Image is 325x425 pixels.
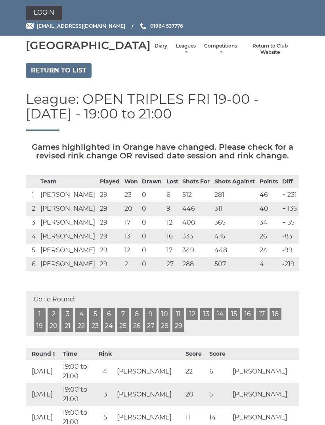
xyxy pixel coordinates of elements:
[95,360,115,383] td: 4
[164,188,181,202] td: 6
[75,320,87,332] a: 22
[115,383,184,406] td: [PERSON_NAME]
[140,243,164,257] td: 0
[280,243,299,257] td: -99
[26,22,125,30] a: Email [EMAIL_ADDRESS][DOMAIN_NAME]
[155,43,167,50] a: Diary
[98,215,122,229] td: 29
[140,215,164,229] td: 0
[180,229,212,243] td: 333
[212,202,258,215] td: 311
[164,229,181,243] td: 16
[258,188,280,202] td: 46
[140,23,146,29] img: Phone us
[75,308,87,320] a: 4
[26,229,38,243] td: 4
[212,257,258,271] td: 507
[122,215,140,229] td: 17
[38,215,98,229] td: [PERSON_NAME]
[139,22,183,30] a: Phone us 01964 537776
[258,243,280,257] td: 24
[26,243,38,257] td: 5
[280,215,299,229] td: + 35
[140,257,164,271] td: 0
[117,320,129,332] a: 25
[207,348,231,360] th: Score
[26,23,34,29] img: Email
[26,215,38,229] td: 3
[280,175,299,188] th: Diff
[38,202,98,215] td: [PERSON_NAME]
[164,202,181,215] td: 9
[207,360,231,383] td: 6
[280,202,299,215] td: + 135
[164,243,181,257] td: 17
[140,202,164,215] td: 0
[245,43,295,56] a: Return to Club Website
[184,383,207,406] td: 20
[258,202,280,215] td: 40
[186,308,198,320] a: 12
[122,257,140,271] td: 2
[212,229,258,243] td: 416
[122,202,140,215] td: 20
[231,360,299,383] td: [PERSON_NAME]
[26,291,299,336] div: Go to Round:
[159,320,170,332] a: 28
[26,257,38,271] td: 6
[26,348,61,360] th: Round 1
[26,92,299,131] h1: League: OPEN TRIPLES FRI 19-00 - [DATE] - 19:00 to 21:00
[38,229,98,243] td: [PERSON_NAME]
[258,229,280,243] td: 26
[98,229,122,243] td: 29
[37,23,125,29] span: [EMAIL_ADDRESS][DOMAIN_NAME]
[280,257,299,271] td: -219
[26,360,61,383] td: [DATE]
[280,188,299,202] td: + 231
[95,348,115,360] th: Rink
[200,308,212,320] a: 13
[26,202,38,215] td: 2
[98,257,122,271] td: 29
[140,175,164,188] th: Drawn
[89,308,101,320] a: 5
[61,360,96,383] td: 19:00 to 21:00
[180,175,212,188] th: Shots For
[180,243,212,257] td: 349
[117,308,129,320] a: 7
[26,383,61,406] td: [DATE]
[38,175,98,188] th: Team
[280,229,299,243] td: -83
[145,308,157,320] a: 9
[38,188,98,202] td: [PERSON_NAME]
[61,308,73,320] a: 3
[34,320,46,332] a: 19
[164,215,181,229] td: 12
[140,188,164,202] td: 0
[212,215,258,229] td: 365
[61,320,73,332] a: 21
[131,308,143,320] a: 8
[258,215,280,229] td: 34
[122,229,140,243] td: 13
[26,188,38,202] td: 1
[89,320,101,332] a: 23
[122,188,140,202] td: 23
[180,202,212,215] td: 446
[207,383,231,406] td: 5
[150,23,183,29] span: 01964 537776
[164,257,181,271] td: 27
[270,308,281,320] a: 18
[26,39,151,51] div: [GEOGRAPHIC_DATA]
[34,308,46,320] a: 1
[98,188,122,202] td: 29
[98,243,122,257] td: 29
[26,6,62,20] a: Login
[140,229,164,243] td: 0
[26,143,299,160] h5: Games highlighted in Orange have changed. Please check for a revised rink change OR revised date ...
[231,383,299,406] td: [PERSON_NAME]
[258,175,280,188] th: Points
[212,243,258,257] td: 448
[38,243,98,257] td: [PERSON_NAME]
[145,320,157,332] a: 27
